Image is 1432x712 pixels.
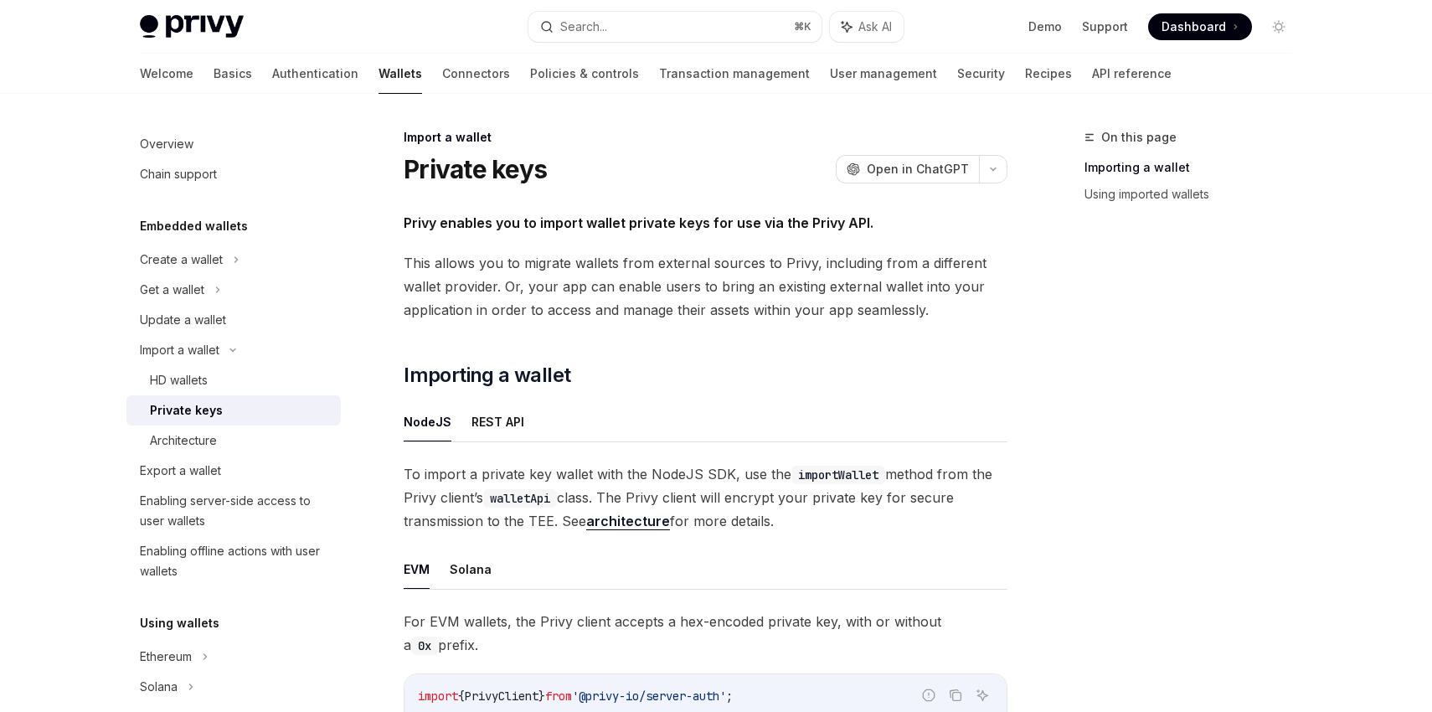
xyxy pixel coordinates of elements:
[126,426,341,456] a: Architecture
[126,159,341,189] a: Chain support
[126,536,341,586] a: Enabling offline actions with user wallets
[538,689,545,704] span: }
[483,489,557,508] code: walletApi
[1028,18,1062,35] a: Demo
[126,486,341,536] a: Enabling server-side access to user wallets
[404,549,430,589] button: EVM
[465,689,538,704] span: PrivyClient
[140,15,244,39] img: light logo
[1082,18,1128,35] a: Support
[150,431,217,451] div: Architecture
[126,365,341,395] a: HD wallets
[1148,13,1252,40] a: Dashboard
[957,54,1005,94] a: Security
[140,613,219,633] h5: Using wallets
[214,54,252,94] a: Basics
[272,54,358,94] a: Authentication
[404,154,547,184] h1: Private keys
[1162,18,1226,35] span: Dashboard
[140,164,217,184] div: Chain support
[1084,154,1306,181] a: Importing a wallet
[140,340,219,360] div: Import a wallet
[867,161,969,178] span: Open in ChatGPT
[404,129,1007,146] div: Import a wallet
[126,305,341,335] a: Update a wallet
[1265,13,1292,40] button: Toggle dark mode
[140,647,192,667] div: Ethereum
[726,689,733,704] span: ;
[918,684,940,706] button: Report incorrect code
[471,402,524,441] button: REST API
[140,280,204,300] div: Get a wallet
[126,129,341,159] a: Overview
[379,54,422,94] a: Wallets
[140,310,226,330] div: Update a wallet
[1025,54,1072,94] a: Recipes
[418,689,458,704] span: import
[586,513,670,530] a: architecture
[830,54,937,94] a: User management
[150,400,223,420] div: Private keys
[450,549,492,589] button: Solana
[572,689,726,704] span: '@privy-io/server-auth'
[858,18,892,35] span: Ask AI
[830,12,904,42] button: Ask AI
[404,610,1007,657] span: For EVM wallets, the Privy client accepts a hex-encoded private key, with or without a prefix.
[140,134,193,154] div: Overview
[126,395,341,426] a: Private keys
[530,54,639,94] a: Policies & controls
[545,689,572,704] span: from
[791,466,885,484] code: importWallet
[528,12,822,42] button: Search...⌘K
[140,491,331,531] div: Enabling server-side access to user wallets
[411,637,438,655] code: 0x
[126,456,341,486] a: Export a wallet
[150,370,208,390] div: HD wallets
[1092,54,1172,94] a: API reference
[945,684,966,706] button: Copy the contents from the code block
[140,541,331,581] div: Enabling offline actions with user wallets
[404,362,570,389] span: Importing a wallet
[442,54,510,94] a: Connectors
[971,684,993,706] button: Ask AI
[140,54,193,94] a: Welcome
[404,462,1007,533] span: To import a private key wallet with the NodeJS SDK, use the method from the Privy client’s class....
[404,402,451,441] button: NodeJS
[1084,181,1306,208] a: Using imported wallets
[794,20,811,34] span: ⌘ K
[140,216,248,236] h5: Embedded wallets
[458,689,465,704] span: {
[560,17,607,37] div: Search...
[140,677,178,697] div: Solana
[404,214,873,231] strong: Privy enables you to import wallet private keys for use via the Privy API.
[140,461,221,481] div: Export a wallet
[140,250,223,270] div: Create a wallet
[659,54,810,94] a: Transaction management
[404,251,1007,322] span: This allows you to migrate wallets from external sources to Privy, including from a different wal...
[836,155,979,183] button: Open in ChatGPT
[1101,127,1177,147] span: On this page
